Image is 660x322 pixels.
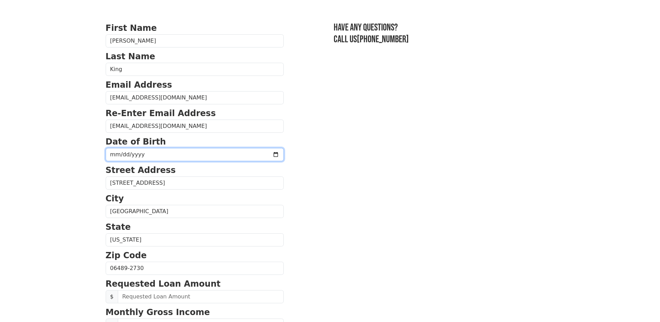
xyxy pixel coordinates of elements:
[334,22,555,34] h3: Have any questions?
[106,194,124,203] strong: City
[357,34,409,45] a: [PHONE_NUMBER]
[106,52,155,61] strong: Last Name
[118,290,284,303] input: Requested Loan Amount
[106,306,284,319] p: Monthly Gross Income
[106,262,284,275] input: Zip Code
[106,108,216,118] strong: Re-Enter Email Address
[106,176,284,190] input: Street Address
[106,80,172,90] strong: Email Address
[106,290,118,303] span: $
[106,251,147,260] strong: Zip Code
[106,63,284,76] input: Last Name
[106,205,284,218] input: City
[106,279,221,289] strong: Requested Loan Amount
[106,165,176,175] strong: Street Address
[106,91,284,104] input: Email Address
[334,34,555,45] h3: Call us
[106,34,284,47] input: First Name
[106,222,131,232] strong: State
[106,23,157,33] strong: First Name
[106,137,166,147] strong: Date of Birth
[106,120,284,133] input: Re-Enter Email Address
